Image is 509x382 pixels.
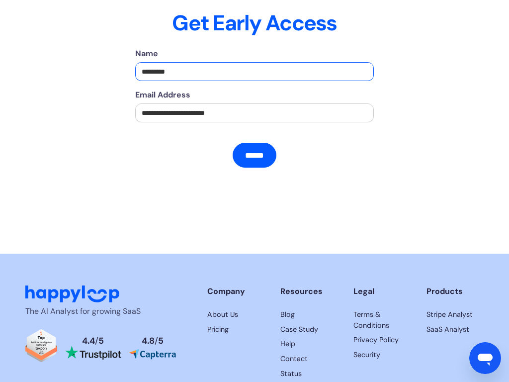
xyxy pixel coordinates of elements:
a: HappyLoop's Terms & Conditions [426,309,484,320]
a: Contact HappyLoop support [280,354,338,365]
div: 4.4 5 [82,337,104,346]
p: The AI Analyst for growing SaaS [25,305,176,317]
a: Read HappyLoop case studies [280,324,338,335]
img: HappyLoop Logo [25,286,119,303]
label: Email Address [135,89,374,101]
a: Read reviews about HappyLoop on Capterra [129,337,176,360]
a: HappyLoop's Privacy Policy [426,324,484,335]
h2: Get Early Access [10,10,499,36]
a: HappyLoop's Status [280,369,338,380]
a: HappyLoop's Privacy Policy [353,335,411,346]
form: Email Form [135,48,374,168]
div: Legal [353,286,411,297]
a: Learn more about HappyLoop [207,309,264,320]
span: / [155,335,158,346]
div: Products [426,286,484,297]
a: HappyLoop's Security Page [353,350,411,361]
a: HappyLoop's Terms & Conditions [353,309,411,331]
a: Read HappyLoop case studies [280,309,338,320]
div: Resources [280,286,338,297]
iframe: Botón para iniciar la ventana de mensajería [469,342,501,374]
label: Name [135,48,374,60]
a: View HappyLoop pricing plans [207,324,264,335]
a: Read reviews about HappyLoop on Trustpilot [65,337,121,359]
div: 4.8 5 [142,337,164,346]
a: Get help with HappyLoop [280,339,338,350]
span: / [95,335,98,346]
div: Company [207,286,264,297]
a: Read reviews about HappyLoop on Tekpon [25,329,57,367]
